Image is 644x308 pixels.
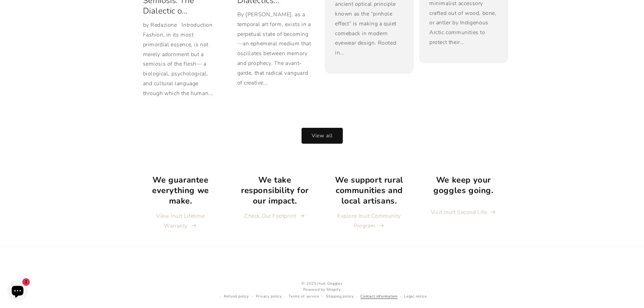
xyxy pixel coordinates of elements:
[241,174,309,206] strong: We take responsibility for our impact.
[224,293,249,300] a: Refund policy
[303,287,341,292] a: Powered by Shopify
[326,293,354,300] a: Shipping policy
[217,281,427,287] small: © 2025,
[244,211,305,221] a: Check Our Footprint
[141,211,220,231] a: View Inuit Lifetime Warranty
[256,293,282,300] a: Privacy policy
[431,208,496,217] a: Visit Inuit Second Life
[335,174,403,206] strong: We support rural communities and local artisans.
[433,174,493,196] strong: We keep your goggles going.
[330,211,409,231] a: Explore Inuit Community Program
[5,281,30,303] inbox-online-store-chat: Shopify online store chat
[404,293,427,300] a: Legal notice
[302,128,343,144] a: View all
[317,281,342,286] a: Inuit Goggles
[360,293,397,300] a: Contact information
[288,293,319,300] a: Terms of service
[152,174,209,206] strong: We guarantee everything we make.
